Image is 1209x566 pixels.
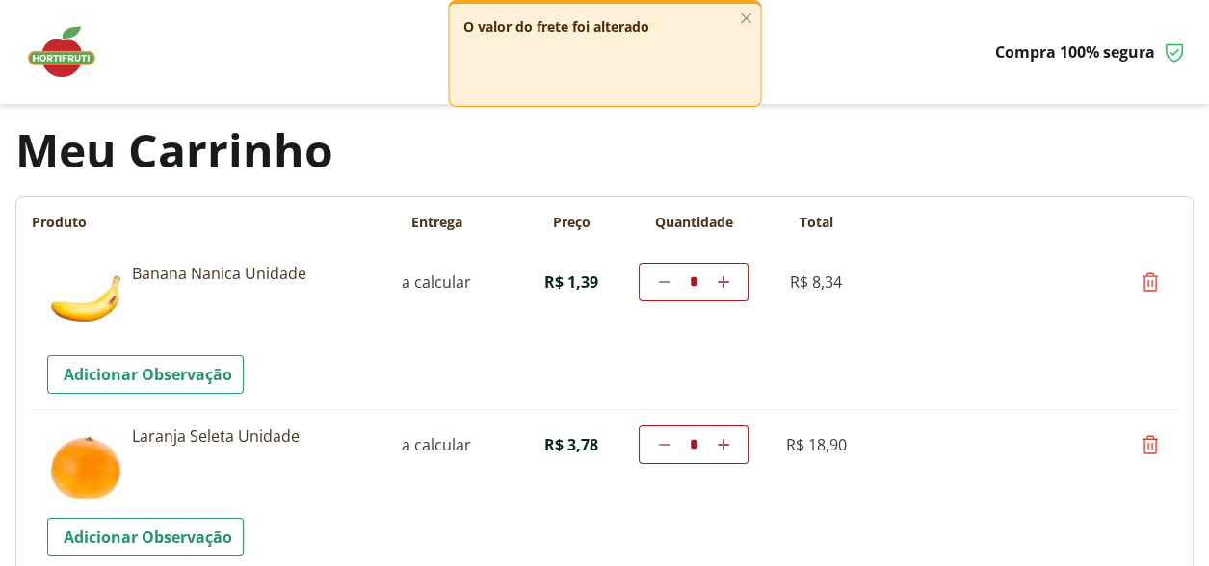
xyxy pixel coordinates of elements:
a: Adicionar Observação [47,518,244,556]
th: Quantidade [639,213,749,232]
a: Adicionar Observação [47,355,244,394]
span: R$ 1,39 [544,271,598,293]
th: Produto [32,213,369,232]
img: logo Hortifruti [23,23,119,81]
h1: Meu Carrinho [15,127,1194,173]
img: Banana Nanica Unidade [47,263,124,340]
th: Preço [504,213,639,232]
span: a calcular [402,271,471,293]
span: O valor do frete foi alterado [463,17,649,36]
th: Entrega [369,213,504,232]
span: R$ 18,90 [786,434,847,455]
span: Compra 100% segura [995,41,1155,63]
span: R$ 8,34 [790,271,842,293]
span: a calcular [402,434,471,455]
a: Banana Nanica Unidade [132,263,377,284]
span: R$ 3,78 [544,434,598,455]
img: Laranja Seleta Unidade [47,425,124,502]
a: Laranja Seleta Unidade [132,425,377,447]
th: Total [749,213,883,232]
